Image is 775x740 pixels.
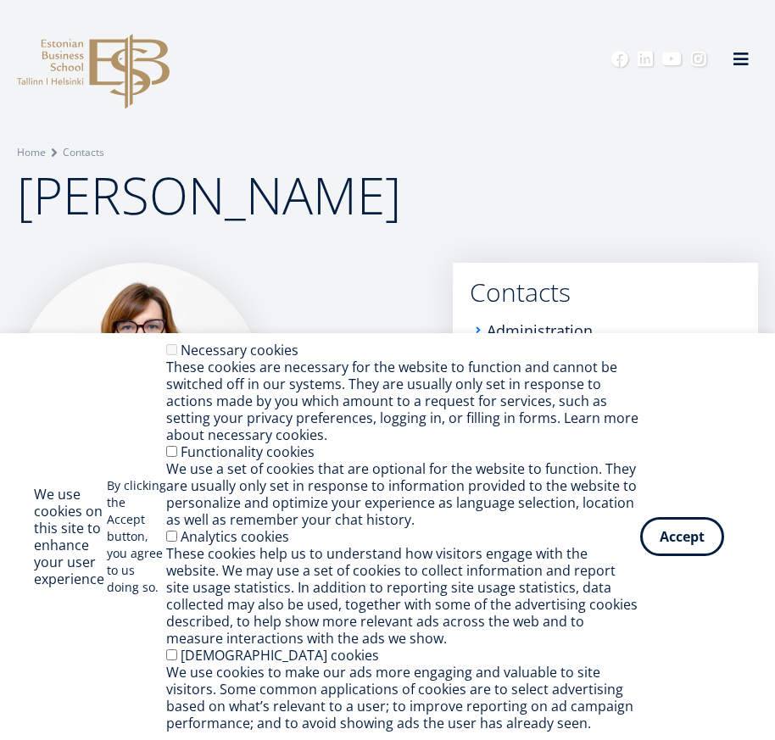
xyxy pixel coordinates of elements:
[181,646,379,665] label: [DEMOGRAPHIC_DATA] cookies
[640,517,724,556] button: Accept
[470,280,741,305] a: Contacts
[611,51,628,68] a: Facebook
[17,144,46,161] a: Home
[637,51,654,68] a: Linkedin
[63,144,104,161] a: Contacts
[166,664,640,732] div: We use cookies to make our ads more engaging and valuable to site visitors. Some common applicati...
[487,322,593,339] a: Administration
[181,341,298,359] label: Necessary cookies
[181,527,289,546] label: Analytics cookies
[662,51,682,68] a: Youtube
[166,545,640,647] div: These cookies help us to understand how visitors engage with the website. We may use a set of coo...
[166,359,640,443] div: These cookies are necessary for the website to function and cannot be switched off in our systems...
[166,460,640,528] div: We use a set of cookies that are optional for the website to function. They are usually only set ...
[17,160,401,230] span: [PERSON_NAME]
[17,263,263,509] img: a
[690,51,707,68] a: Instagram
[107,477,166,596] p: By clicking the Accept button, you agree to us doing so.
[34,486,107,587] h2: We use cookies on this site to enhance your user experience
[181,442,315,461] label: Functionality cookies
